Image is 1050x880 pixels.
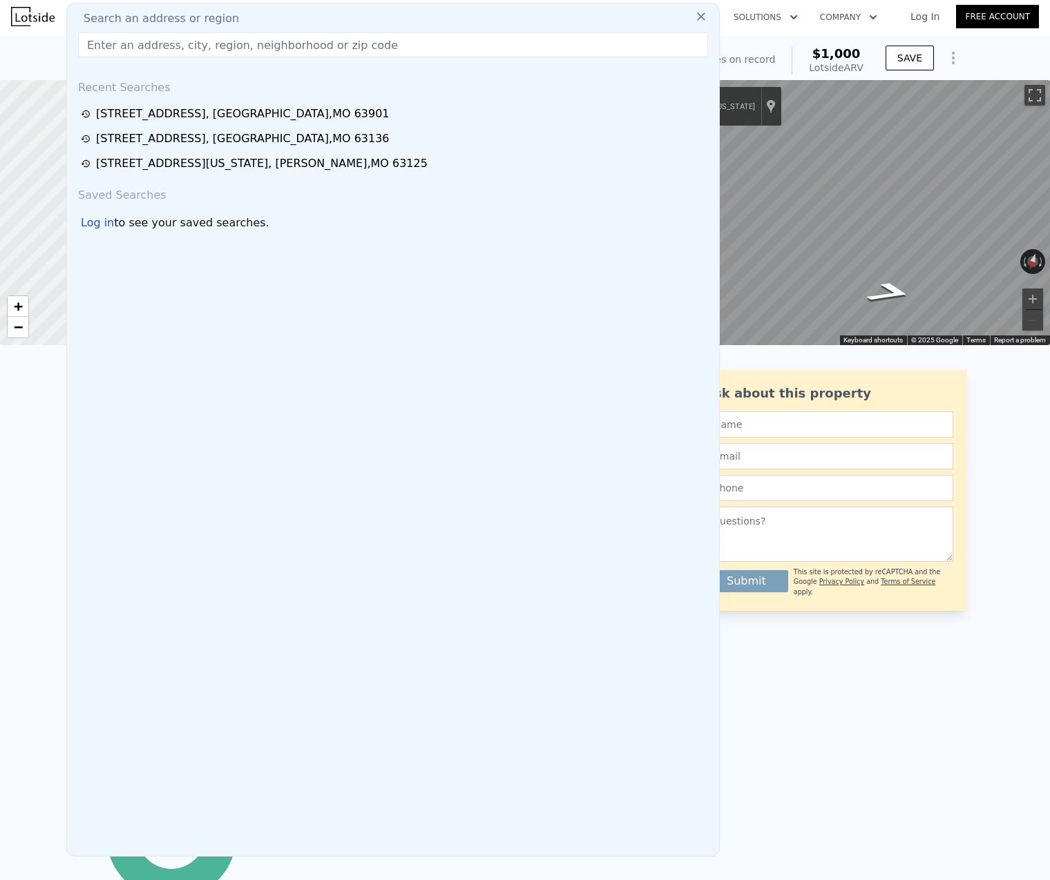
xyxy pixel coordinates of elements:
[886,46,934,70] button: SAVE
[81,215,114,231] div: Log in
[956,5,1039,28] a: Free Account
[8,296,28,317] a: Zoom in
[705,411,953,438] input: Name
[96,155,428,172] div: [STREET_ADDRESS][US_STATE] , [PERSON_NAME] , MO 63125
[1020,249,1028,274] button: Rotate counterclockwise
[705,475,953,501] input: Phone
[96,106,390,122] div: [STREET_ADDRESS] , [GEOGRAPHIC_DATA] , MO 63901
[73,10,239,27] span: Search an address or region
[14,297,23,315] span: +
[96,130,390,147] div: [STREET_ADDRESS] , [GEOGRAPHIC_DATA] , MO 63136
[881,578,935,585] a: Terms of Service
[81,130,709,147] a: [STREET_ADDRESS], [GEOGRAPHIC_DATA],MO 63136
[81,155,709,172] a: [STREET_ADDRESS][US_STATE], [PERSON_NAME],MO 63125
[81,106,709,122] a: [STREET_ADDRESS], [GEOGRAPHIC_DATA],MO 63901
[809,5,888,30] button: Company
[78,32,708,57] input: Enter an address, city, region, neighborhood or zip code
[73,176,714,209] div: Saved Searches
[723,5,809,30] button: Solutions
[812,46,860,61] span: $1,000
[1022,310,1043,331] button: Zoom out
[8,317,28,338] a: Zoom out
[809,61,863,75] div: Lotside ARV
[819,578,864,585] a: Privacy Policy
[705,443,953,469] input: Email
[794,567,953,597] div: This site is protected by reCAPTCHA and the Google and apply.
[1038,249,1046,274] button: Rotate clockwise
[939,44,967,72] button: Show Options
[766,99,776,114] a: Show location on map
[843,335,903,345] button: Keyboard shortcuts
[1022,289,1043,309] button: Zoom in
[705,384,953,403] div: Ask about this property
[966,336,986,344] a: Terms
[1024,85,1045,106] button: Toggle fullscreen view
[894,10,956,23] a: Log In
[73,68,714,101] div: Recent Searches
[994,336,1046,344] a: Report a problem
[11,7,55,26] img: Lotside
[847,277,933,308] path: Go West, Sunset Cir
[14,318,23,335] span: −
[1024,248,1041,275] button: Reset the view
[632,80,1050,345] div: Map
[705,570,788,592] button: Submit
[114,215,269,231] span: to see your saved searches.
[632,80,1050,345] div: Street View
[911,336,958,344] span: © 2025 Google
